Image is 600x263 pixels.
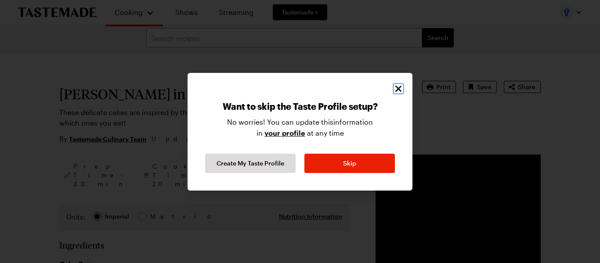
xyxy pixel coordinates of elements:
[304,154,395,173] button: Skip Taste Profile
[264,128,305,137] a: your profile
[217,159,284,168] span: Create My Taste Profile
[223,101,378,117] p: Want to skip the Taste Profile setup?
[227,117,373,145] p: No worries! You can update this information in at any time
[343,159,356,168] span: Skip
[205,154,296,173] button: Continue Taste Profile
[393,83,404,94] button: Close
